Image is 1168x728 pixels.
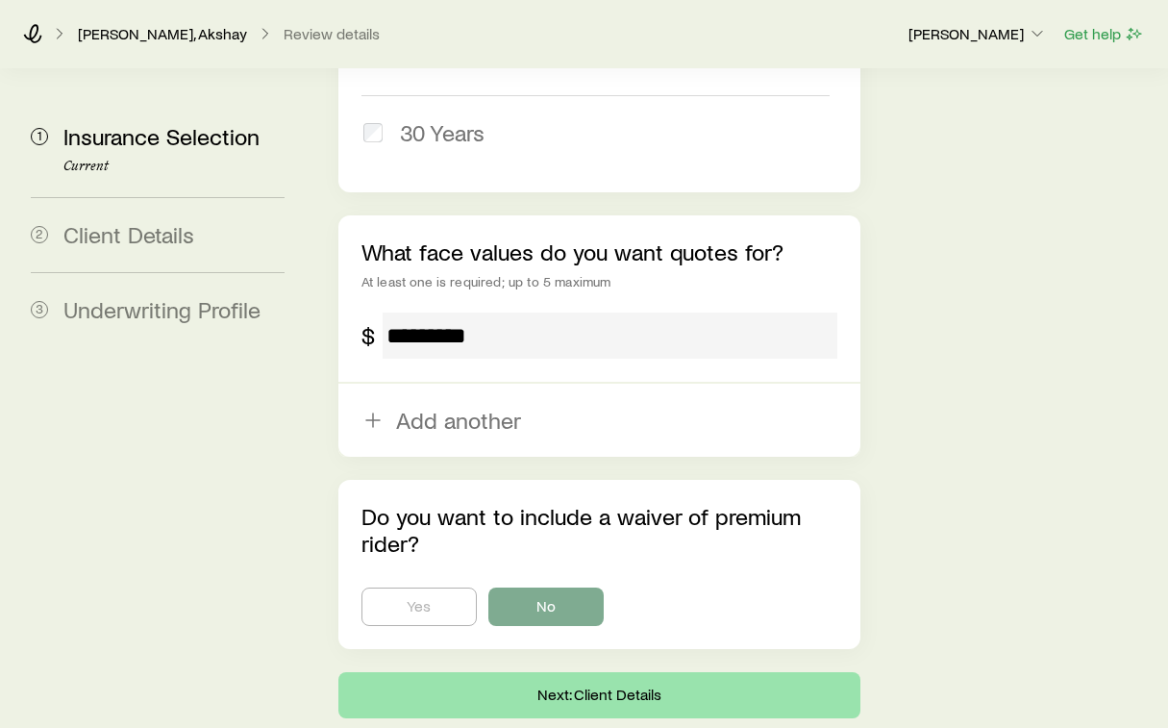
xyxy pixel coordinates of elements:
p: [PERSON_NAME] [908,24,1047,43]
span: 3 [31,301,48,318]
a: [PERSON_NAME], Akshay [77,25,248,43]
span: 1 [31,128,48,145]
p: Current [63,159,285,174]
span: 2 [31,226,48,243]
span: Underwriting Profile [63,295,261,323]
span: Insurance Selection [63,122,260,150]
button: Add another [338,384,860,457]
input: 30 Years [363,123,383,142]
div: At least one is required; up to 5 maximum [361,274,837,289]
span: 30 Years [400,119,485,146]
button: Get help [1063,23,1145,45]
label: What face values do you want quotes for? [361,238,783,265]
button: [PERSON_NAME] [907,23,1048,46]
button: Review details [283,25,381,43]
p: Do you want to include a waiver of premium rider? [361,503,837,557]
button: Next: Client Details [338,672,860,718]
button: Yes [361,588,477,626]
button: No [488,588,604,626]
span: Client Details [63,220,194,248]
div: $ [361,322,375,349]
